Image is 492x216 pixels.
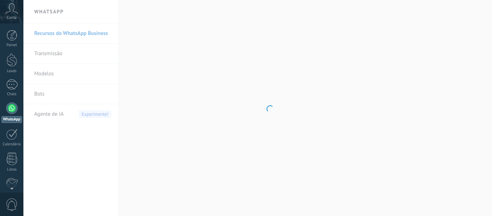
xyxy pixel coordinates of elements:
div: Painel [1,43,22,48]
div: Calendário [1,142,22,147]
div: Leads [1,69,22,74]
span: Conta [7,16,17,20]
div: Chats [1,92,22,97]
div: WhatsApp [1,116,22,123]
div: Listas [1,167,22,172]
